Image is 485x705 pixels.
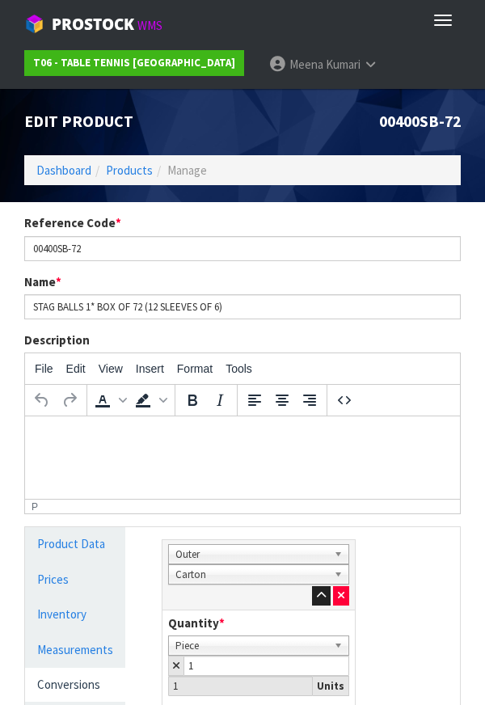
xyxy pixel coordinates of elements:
span: ProStock [52,14,134,35]
button: Align right [296,386,323,414]
a: Dashboard [36,163,91,178]
span: Meena [289,57,323,72]
button: Undo [28,386,56,414]
button: Bold [179,386,206,414]
button: Italic [206,386,234,414]
small: WMS [137,18,162,33]
a: Inventory [25,597,125,631]
span: Manage [167,163,207,178]
input: Child Qty [183,656,349,676]
input: Reference Code [24,236,461,261]
iframe: Rich Text Area. Press ALT-0 for help. [25,416,460,499]
a: Product Data [25,527,125,560]
img: cube-alt.png [24,14,44,34]
button: Redo [56,386,83,414]
span: Carton [175,565,327,585]
strong: Units [317,679,344,693]
button: Source code [331,386,358,414]
span: 00400SB-72 [379,112,461,131]
a: Prices [25,563,125,596]
div: Text color [91,386,131,414]
button: Align left [241,386,268,414]
a: Products [106,163,153,178]
input: Unit Qty [168,676,313,696]
span: Outer [175,545,327,564]
label: Quantity [168,614,225,631]
span: Insert [136,362,164,375]
span: Edit Product [24,112,133,131]
a: T06 - TABLE TENNIS [GEOGRAPHIC_DATA] [24,50,244,76]
label: Reference Code [24,214,121,231]
button: Align center [268,386,296,414]
div: p [32,501,38,513]
a: Measurements [25,633,125,666]
span: Format [177,362,213,375]
div: Background color [131,386,171,414]
span: Tools [226,362,252,375]
span: Piece [175,636,327,656]
span: Edit [66,362,86,375]
span: Kumari [326,57,361,72]
label: Description [24,331,90,348]
input: Name [24,294,461,319]
strong: T06 - TABLE TENNIS [GEOGRAPHIC_DATA] [33,56,235,70]
span: View [99,362,123,375]
a: Conversions [25,668,125,701]
label: Name [24,273,61,290]
span: File [35,362,53,375]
